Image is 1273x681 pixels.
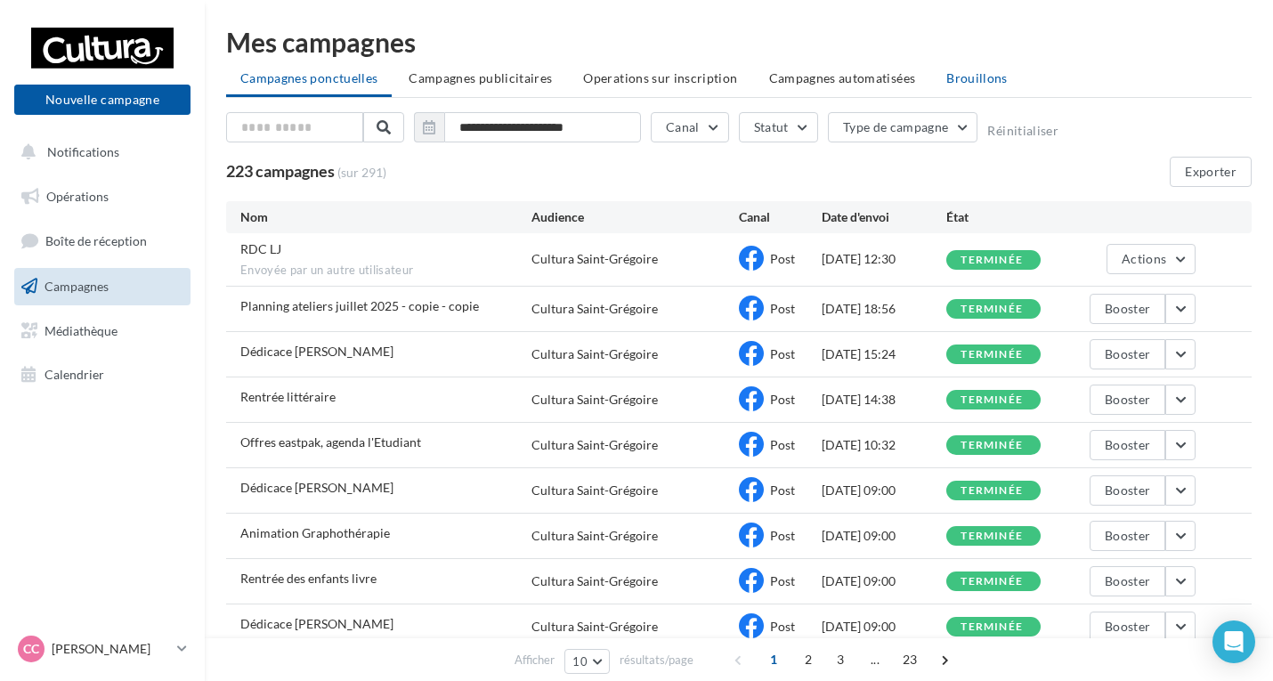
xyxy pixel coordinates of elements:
[531,436,658,454] div: Cultura Saint-Grégoire
[822,527,946,545] div: [DATE] 09:00
[961,485,1023,497] div: terminée
[770,528,795,543] span: Post
[946,70,1008,85] span: Brouillons
[11,268,194,305] a: Campagnes
[564,649,610,674] button: 10
[961,576,1023,588] div: terminée
[240,241,281,256] span: RDC LJ
[531,572,658,590] div: Cultura Saint-Grégoire
[240,525,390,540] span: Animation Graphothérapie
[531,527,658,545] div: Cultura Saint-Grégoire
[45,322,118,337] span: Médiathèque
[822,618,946,636] div: [DATE] 09:00
[226,161,335,181] span: 223 campagnes
[822,345,946,363] div: [DATE] 15:24
[583,70,737,85] span: Operations sur inscription
[45,279,109,294] span: Campagnes
[770,392,795,407] span: Post
[240,208,531,226] div: Nom
[14,632,191,666] a: CC [PERSON_NAME]
[770,251,795,266] span: Post
[861,645,889,674] span: ...
[1090,475,1165,506] button: Booster
[11,356,194,393] a: Calendrier
[226,28,1252,55] div: Mes campagnes
[11,222,194,260] a: Boîte de réception
[572,654,588,669] span: 10
[1090,566,1165,596] button: Booster
[531,391,658,409] div: Cultura Saint-Grégoire
[769,70,916,85] span: Campagnes automatisées
[240,344,393,359] span: Dédicace Marie La Fragette
[946,208,1071,226] div: État
[240,298,479,313] span: Planning ateliers juillet 2025 - copie - copie
[1090,385,1165,415] button: Booster
[240,616,393,631] span: Dédicace Ibrahim Sountara
[240,571,377,586] span: Rentrée des enfants livre
[822,572,946,590] div: [DATE] 09:00
[822,482,946,499] div: [DATE] 09:00
[822,250,946,268] div: [DATE] 12:30
[531,345,658,363] div: Cultura Saint-Grégoire
[759,645,788,674] span: 1
[531,482,658,499] div: Cultura Saint-Grégoire
[961,394,1023,406] div: terminée
[822,300,946,318] div: [DATE] 18:56
[52,640,170,658] p: [PERSON_NAME]
[828,112,978,142] button: Type de campagne
[240,389,336,404] span: Rentrée littéraire
[961,621,1023,633] div: terminée
[822,208,946,226] div: Date d'envoi
[770,301,795,316] span: Post
[822,436,946,454] div: [DATE] 10:32
[987,124,1058,138] button: Réinitialiser
[1090,294,1165,324] button: Booster
[240,480,393,495] span: Dédicace Hélène Dumont
[1107,244,1196,274] button: Actions
[1122,251,1166,266] span: Actions
[651,112,729,142] button: Canal
[47,144,119,159] span: Notifications
[14,85,191,115] button: Nouvelle campagne
[11,178,194,215] a: Opérations
[337,164,386,182] span: (sur 291)
[45,367,104,382] span: Calendrier
[620,652,693,669] span: résultats/page
[826,645,855,674] span: 3
[770,346,795,361] span: Post
[1090,339,1165,369] button: Booster
[531,618,658,636] div: Cultura Saint-Grégoire
[794,645,823,674] span: 2
[896,645,925,674] span: 23
[1090,430,1165,460] button: Booster
[240,263,531,279] span: Envoyée par un autre utilisateur
[961,440,1023,451] div: terminée
[739,112,818,142] button: Statut
[531,250,658,268] div: Cultura Saint-Grégoire
[11,134,187,171] button: Notifications
[531,208,739,226] div: Audience
[822,391,946,409] div: [DATE] 14:38
[240,434,421,450] span: Offres eastpak, agenda l'Etudiant
[409,70,552,85] span: Campagnes publicitaires
[961,531,1023,542] div: terminée
[23,640,39,658] span: CC
[515,652,555,669] span: Afficher
[531,300,658,318] div: Cultura Saint-Grégoire
[45,233,147,248] span: Boîte de réception
[770,573,795,588] span: Post
[770,437,795,452] span: Post
[11,312,194,350] a: Médiathèque
[1212,620,1255,663] div: Open Intercom Messenger
[1090,612,1165,642] button: Booster
[770,619,795,634] span: Post
[46,189,109,204] span: Opérations
[1170,157,1252,187] button: Exporter
[961,255,1023,266] div: terminée
[739,208,822,226] div: Canal
[770,482,795,498] span: Post
[1090,521,1165,551] button: Booster
[961,349,1023,361] div: terminée
[961,304,1023,315] div: terminée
